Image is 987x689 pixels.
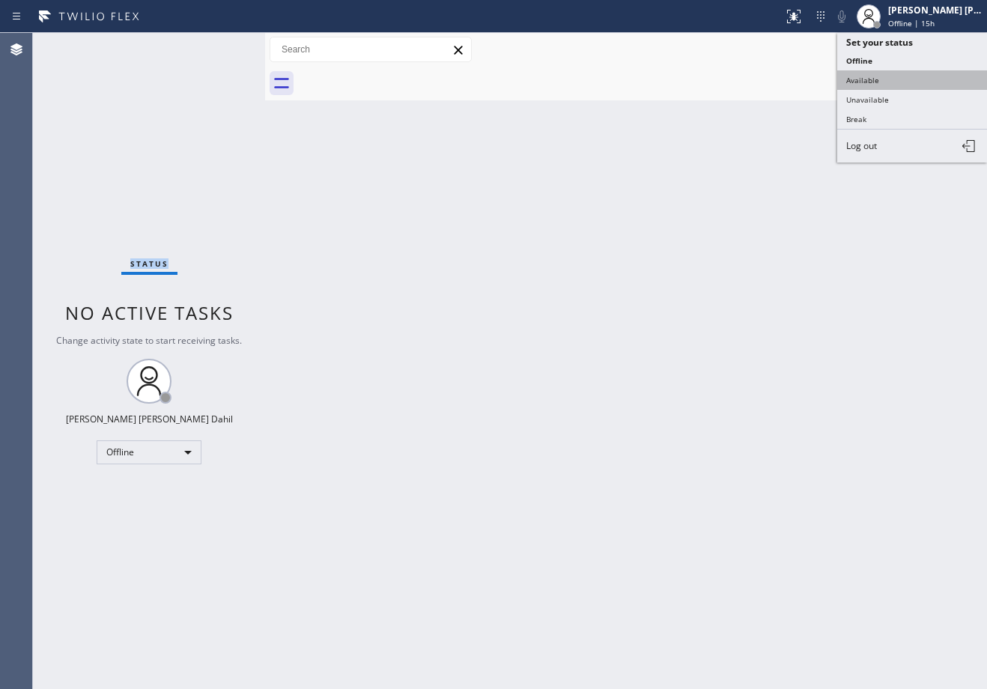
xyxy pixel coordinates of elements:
[56,334,242,347] span: Change activity state to start receiving tasks.
[831,6,852,27] button: Mute
[888,18,935,28] span: Offline | 15h
[888,4,983,16] div: [PERSON_NAME] [PERSON_NAME] Dahil
[270,37,471,61] input: Search
[66,413,233,425] div: [PERSON_NAME] [PERSON_NAME] Dahil
[130,258,168,269] span: Status
[65,300,234,325] span: No active tasks
[97,440,201,464] div: Offline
